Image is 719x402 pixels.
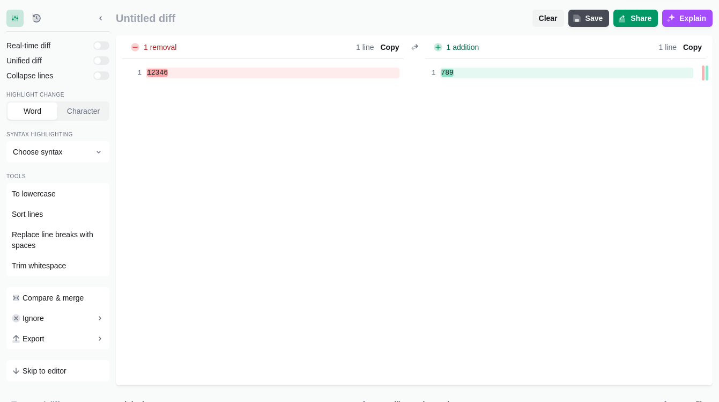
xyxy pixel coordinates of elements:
button: Compare & merge [8,288,108,308]
span: 1 addition [444,43,481,51]
button: History tab [28,10,45,27]
span: Untitled diff [116,12,528,25]
span: To lowercase [12,188,56,199]
span: Trim whitespace [12,260,66,271]
button: Choose syntax [6,141,109,163]
span: Replace line breaks with spaces [12,229,104,251]
span: 1 line [356,43,374,51]
span: Unified diff [6,55,89,66]
span: Sort lines [12,209,43,220]
span: Copy [681,42,704,53]
button: Swap diffs [408,41,421,54]
span: Share [628,13,654,24]
button: Sort lines [8,204,108,224]
button: Word [8,103,57,120]
span: Save [583,13,605,24]
span: Real-time diff [6,40,89,51]
span: Export [23,333,44,344]
div: Highlight change [6,92,109,100]
button: Replace line breaks with spaces [8,225,108,255]
button: Minimize sidebar [92,10,109,27]
span: Word [21,106,43,116]
button: Clear [532,10,564,27]
button: Copy [679,41,706,54]
span: Ignore [23,313,44,324]
button: Save [568,10,610,27]
span: 789 [441,69,454,77]
span: 12346 [147,69,168,77]
span: Copy [379,42,402,53]
span: Collapse lines [6,70,89,81]
span: 1 removal [142,43,179,51]
button: Settings tab [6,10,24,27]
span: Explain [677,13,708,24]
button: Copy [376,41,404,54]
button: Explain [662,10,713,27]
button: Character [58,103,108,120]
span: 1 line [659,43,677,51]
div: Syntax highlighting [6,131,109,140]
button: Export [8,329,108,348]
button: To lowercase [8,184,108,203]
span: Skip to editor [23,366,66,376]
span: Clear [537,13,560,24]
span: Compare & merge [23,293,84,303]
span: Character [65,106,102,116]
button: Ignore [8,309,108,328]
button: Skip to editor [8,361,108,381]
div: Tools [6,173,109,182]
span: Choose syntax [13,147,90,157]
button: Share [613,10,658,27]
button: Trim whitespace [8,256,108,275]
